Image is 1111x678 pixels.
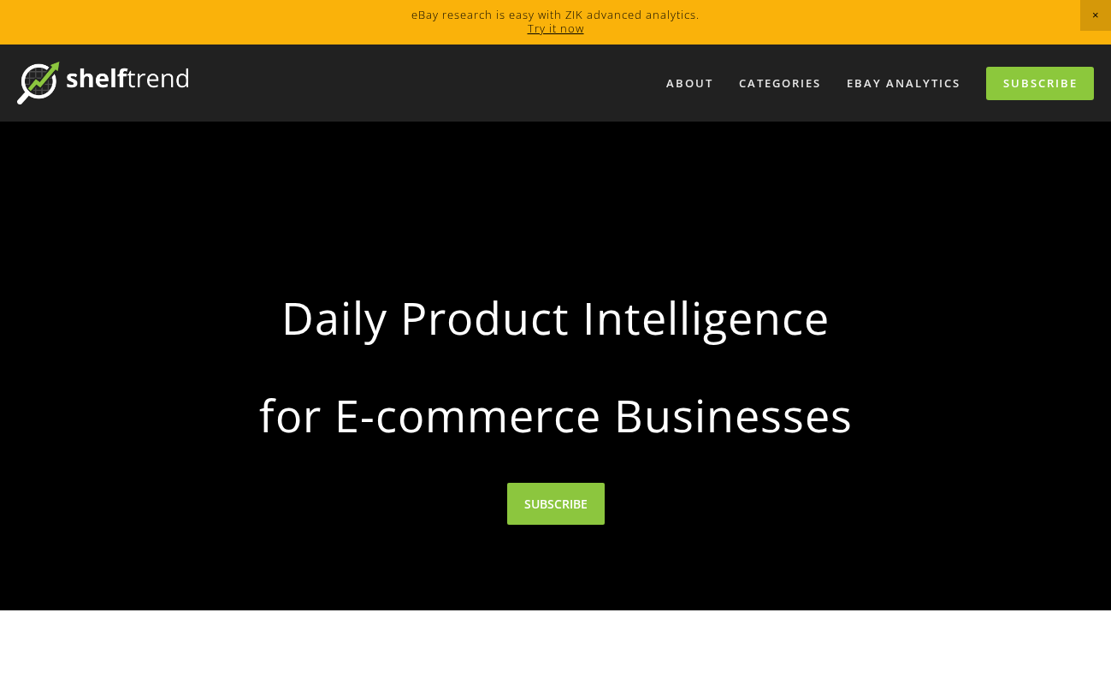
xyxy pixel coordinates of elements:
a: Subscribe [986,67,1094,100]
strong: for E-commerce Businesses [174,375,937,455]
a: About [655,69,724,98]
a: Try it now [528,21,584,36]
strong: Daily Product Intelligence [174,277,937,358]
a: SUBSCRIBE [507,483,605,525]
a: eBay Analytics [836,69,972,98]
div: Categories [728,69,832,98]
img: ShelfTrend [17,62,188,104]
